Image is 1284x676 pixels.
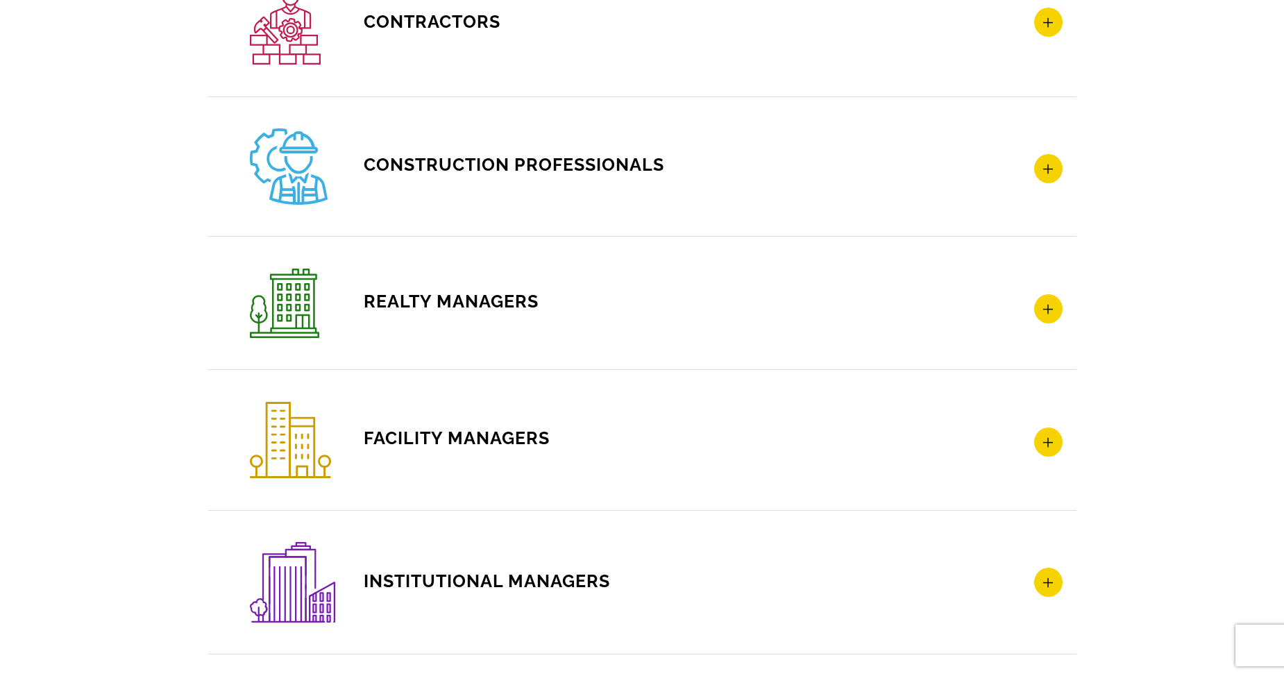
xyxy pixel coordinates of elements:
img: reality_managers.svg [250,269,319,338]
span: FACILITY MANAGERS [250,428,550,448]
img: institutional_managers.svg [250,542,335,623]
img: facility_managers.svg [250,402,331,479]
span: INSTITUTIONAL MANAGERS [250,571,610,591]
img: construction.svg [250,128,328,204]
span: CONSTRUCTION PROFESSIONALS [250,154,664,175]
span: REALTY MANAGERS [250,291,539,312]
span: Contractors [250,11,500,32]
